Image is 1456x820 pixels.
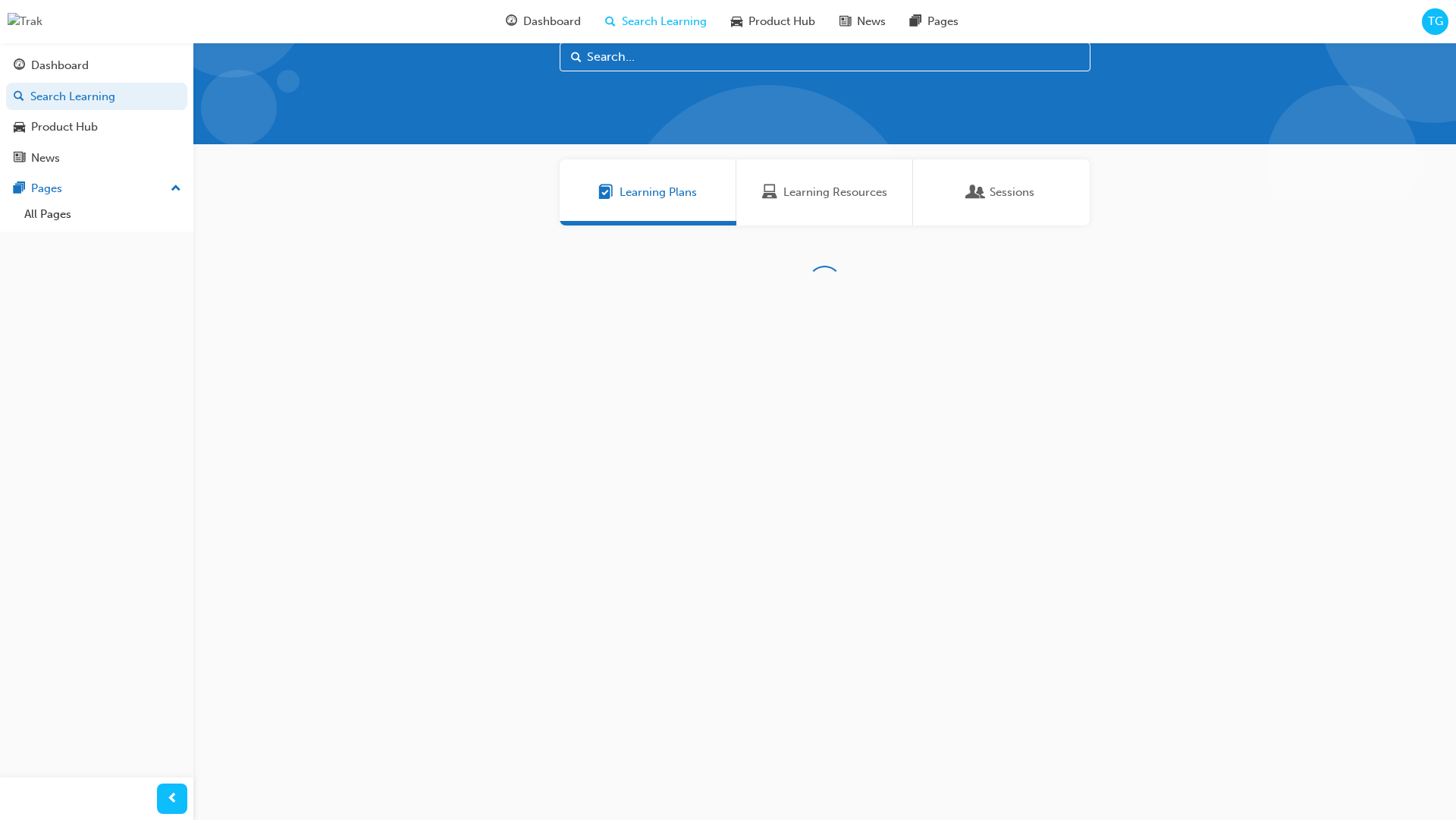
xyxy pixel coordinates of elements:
button: DashboardSearch LearningProduct HubNews [6,49,187,175]
a: SessionsSessions [913,159,1090,225]
span: search-icon [605,12,616,31]
a: pages-iconPages [898,6,971,37]
span: Search [571,49,582,66]
span: Dashboard [523,13,581,30]
button: TG [1422,8,1448,35]
a: Search Learning [6,83,187,111]
span: Sessions [990,184,1034,201]
a: car-iconProduct Hub [719,6,827,37]
span: up-icon [171,179,181,199]
span: Sessions [968,184,984,201]
a: Learning ResourcesLearning Resources [736,159,913,225]
span: pages-icon [14,182,25,196]
span: News [857,13,886,30]
span: Product Hub [748,13,815,30]
a: news-iconNews [827,6,898,37]
div: Dashboard [31,57,89,74]
a: guage-iconDashboard [494,6,593,37]
span: search-icon [14,90,24,104]
div: News [31,150,60,167]
span: Learning Resources [783,184,887,201]
input: Search... [560,43,1090,71]
a: search-iconSearch Learning [593,6,719,37]
a: All Pages [18,203,187,226]
a: Dashboard [6,52,187,80]
span: guage-icon [14,59,25,73]
div: Pages [31,180,62,197]
span: news-icon [14,152,25,166]
a: News [6,144,187,172]
span: Learning Plans [598,184,613,201]
span: TG [1428,13,1443,30]
span: guage-icon [506,12,517,31]
span: car-icon [14,121,25,134]
button: Pages [6,175,187,203]
span: prev-icon [167,790,178,809]
a: Learning PlansLearning Plans [560,159,736,225]
span: Learning Plans [620,184,697,201]
span: Search Learning [622,13,707,30]
span: car-icon [731,12,742,31]
a: Product Hub [6,113,187,141]
span: news-icon [839,12,851,31]
span: pages-icon [910,12,921,31]
div: Product Hub [31,118,98,136]
span: Pages [927,13,959,30]
img: Trak [8,13,42,30]
span: Learning Resources [762,184,777,201]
